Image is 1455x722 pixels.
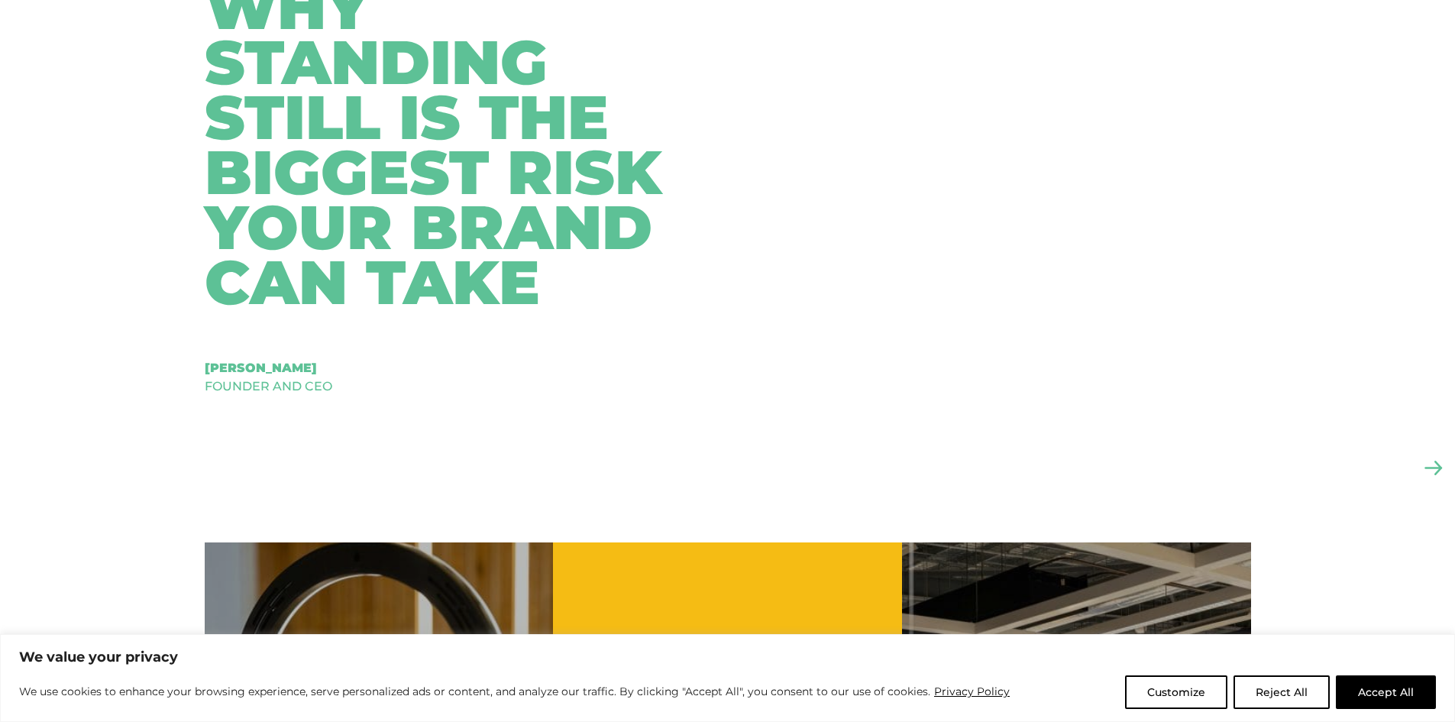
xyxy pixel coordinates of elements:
[1336,675,1436,709] button: Accept All
[1234,675,1330,709] button: Reject All
[933,682,1010,701] a: Privacy Policy
[19,648,1436,666] p: We value your privacy
[205,359,716,377] div: [PERSON_NAME]
[19,682,1010,701] p: We use cookies to enhance your browsing experience, serve personalized ads or content, and analyz...
[205,377,716,396] div: Founder and CEO
[1125,675,1227,709] button: Customize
